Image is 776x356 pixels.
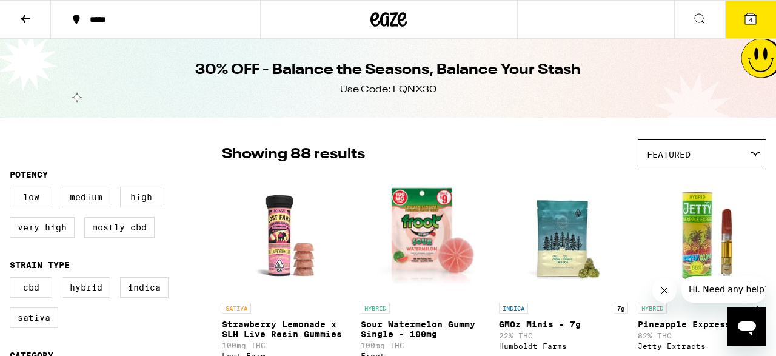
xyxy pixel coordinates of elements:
[614,303,628,314] p: 7g
[10,187,52,207] label: Low
[226,175,347,297] img: Lost Farm - Strawberry Lemonade x SLH Live Resin Gummies
[361,341,490,349] p: 100mg THC
[84,217,155,238] label: Mostly CBD
[503,175,624,297] img: Humboldt Farms - GMOz Minis - 7g
[727,307,766,346] iframe: Button to launch messaging window
[120,187,162,207] label: High
[499,332,628,340] p: 22% THC
[638,342,767,350] div: Jetty Extracts
[340,83,436,96] div: Use Code: EQNX30
[10,260,70,270] legend: Strain Type
[652,278,677,303] iframe: Close message
[361,320,490,339] p: Sour Watermelon Gummy Single - 100mg
[195,60,581,81] h1: 30% OFF - Balance the Seasons, Balance Your Stash
[361,303,390,314] p: HYBRID
[120,277,169,298] label: Indica
[222,144,365,165] p: Showing 88 results
[647,150,691,160] span: Featured
[752,303,766,314] p: 1g
[499,342,628,350] div: Humboldt Farms
[10,170,48,180] legend: Potency
[638,332,767,340] p: 82% THC
[641,175,763,297] img: Jetty Extracts - Pineapple Express - 1g
[222,303,251,314] p: SATIVA
[222,341,351,349] p: 100mg THC
[7,8,87,18] span: Hi. Need any help?
[62,187,110,207] label: Medium
[638,320,767,329] p: Pineapple Express - 1g
[222,320,351,339] p: Strawberry Lemonade x SLH Live Resin Gummies
[499,303,528,314] p: INDICA
[681,276,766,303] iframe: Message from company
[749,16,752,24] span: 4
[725,1,776,38] button: 4
[10,217,75,238] label: Very High
[499,320,628,329] p: GMOz Minis - 7g
[10,307,58,328] label: Sativa
[638,303,667,314] p: HYBRID
[361,175,490,297] img: Froot - Sour Watermelon Gummy Single - 100mg
[62,277,110,298] label: Hybrid
[10,277,52,298] label: CBD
